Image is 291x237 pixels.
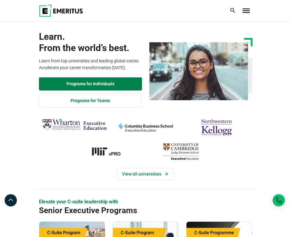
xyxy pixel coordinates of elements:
span: From the world’s best. [39,42,142,54]
img: columbia-business-school [113,117,178,138]
img: Wharton Executive Education [42,117,107,133]
img: Learn from the world's best [149,42,248,100]
img: northwestern-kellogg [184,117,249,138]
h2: Senior Executive Programs [39,206,231,216]
img: cambridge-judge-business-school [149,141,214,162]
a: MIT-xPRO [78,141,143,162]
button: Toggle Menu [243,9,250,13]
p: Learn from top universities and leading global voices. Accelerate your career transformation [DATE]. [39,57,142,71]
img: MIT xPRO [78,141,143,162]
a: Explore for Business [39,94,142,108]
a: View Universities [117,168,174,180]
h1: Learn. [39,31,142,54]
a: Explore Programs [39,77,142,91]
p: Elevate your C-suite leadership with [39,198,252,205]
